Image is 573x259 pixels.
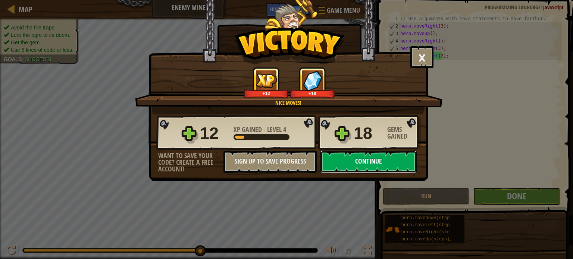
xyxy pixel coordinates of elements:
button: × [410,46,433,68]
span: XP Gained [234,125,263,134]
div: Want to save your code? Create a free account! [158,152,223,173]
div: 12 [200,121,229,145]
div: Nice moves! [170,99,406,107]
img: Gems Gained [303,70,322,91]
div: 18 [354,121,383,145]
div: +12 [245,91,287,96]
img: Victory [235,28,345,65]
span: 4 [283,125,286,134]
img: XP Gained [256,73,277,88]
span: Level [266,125,283,134]
button: Continue [320,151,417,173]
div: - [234,126,286,133]
div: +18 [291,91,334,96]
button: Sign Up to Save Progress [223,151,317,173]
div: Gems Gained [387,126,421,140]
